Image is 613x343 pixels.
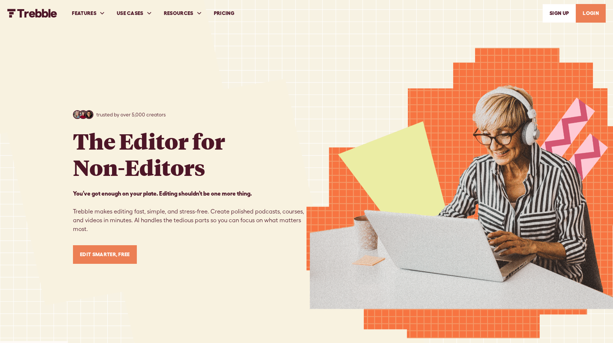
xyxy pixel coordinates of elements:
[576,4,606,23] a: LOGIN
[96,111,166,119] p: trusted by over 5,000 creators
[7,9,57,18] a: home
[208,1,240,26] a: PRICING
[73,128,225,180] h1: The Editor for Non-Editors
[73,189,306,234] p: Trebble makes editing fast, simple, and stress-free. Create polished podcasts, courses, and video...
[158,1,208,26] div: RESOURCES
[72,9,96,17] div: FEATURES
[164,9,193,17] div: RESOURCES
[7,9,57,18] img: Trebble FM Logo
[543,4,576,23] a: SIGn UP
[117,9,143,17] div: USE CASES
[66,1,111,26] div: FEATURES
[73,190,252,197] strong: You’ve got enough on your plate. Editing shouldn’t be one more thing. ‍
[111,1,158,26] div: USE CASES
[73,245,137,264] a: Edit Smarter, Free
